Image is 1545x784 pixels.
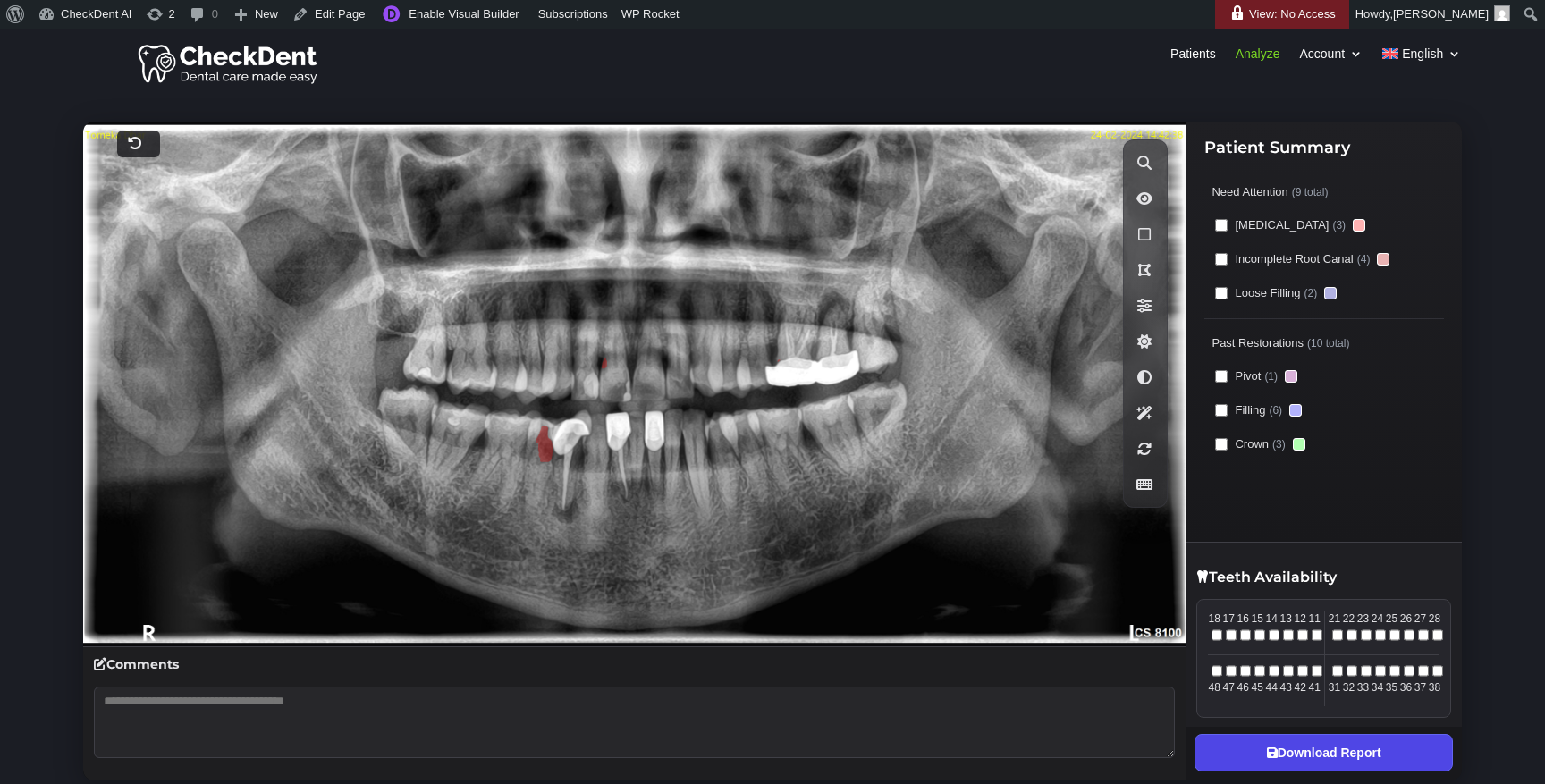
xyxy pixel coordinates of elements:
[1204,179,1443,206] label: Need Attention
[1208,611,1219,627] span: 18
[1294,611,1304,627] span: 12
[1292,184,1329,200] span: (9 total)
[1215,219,1228,232] input: [MEDICAL_DATA](3)
[1251,611,1262,627] span: 15
[1414,611,1425,627] span: 27
[1222,679,1233,695] span: 47
[1304,285,1317,301] span: (2)
[1204,245,1443,274] label: Incomplete Root Canal
[1269,402,1282,418] span: (6)
[1357,611,1368,627] span: 23
[1372,611,1382,627] span: 24
[1329,679,1339,695] span: 31
[1429,611,1439,627] span: 28
[1402,47,1443,60] span: English
[1236,47,1280,67] a: Analyze
[1204,430,1443,459] label: Crown
[1215,404,1228,417] input: Filling(6)
[1215,253,1228,266] input: Incomplete Root Canal(4)
[94,658,1175,679] h4: Comments
[1272,436,1286,452] span: (3)
[1332,217,1346,233] span: (3)
[1279,679,1290,695] span: 43
[1329,611,1339,627] span: 21
[1196,569,1450,590] h3: Teeth Availability
[1429,679,1439,695] span: 38
[1357,251,1371,267] span: (4)
[1237,679,1247,695] span: 46
[1400,679,1411,695] span: 36
[1215,287,1228,299] input: Loose Filling(2)
[1386,679,1397,695] span: 35
[1204,139,1443,164] h3: Patient Summary
[138,40,321,86] img: Checkdent Logo
[1204,330,1443,357] label: Past Restorations
[1294,679,1304,695] span: 42
[1204,211,1443,240] label: [MEDICAL_DATA]
[1264,368,1278,384] span: (1)
[1237,611,1247,627] span: 16
[1372,679,1382,695] span: 34
[1170,47,1216,67] a: Patients
[1307,335,1349,351] span: (10 total)
[1222,611,1233,627] span: 17
[1204,279,1443,308] label: Loose Filling
[1204,362,1443,391] label: Pivot
[1265,679,1276,695] span: 44
[1265,611,1276,627] span: 14
[1494,5,1510,21] img: Arnav Saha
[1208,679,1219,695] span: 48
[1215,370,1228,383] input: Pivot(1)
[1204,396,1443,425] label: Filling
[1386,611,1397,627] span: 25
[1382,47,1461,67] a: English
[1414,679,1425,695] span: 37
[1251,679,1262,695] span: 45
[1195,734,1452,771] button: Download Report
[1343,611,1354,627] span: 22
[1308,679,1319,695] span: 41
[1299,47,1363,67] a: Account
[1343,679,1354,695] span: 32
[1279,611,1290,627] span: 13
[1215,438,1228,451] input: Crown(3)
[1308,611,1319,627] span: 11
[1400,611,1411,627] span: 26
[1357,679,1368,695] span: 33
[1393,7,1489,21] span: [PERSON_NAME]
